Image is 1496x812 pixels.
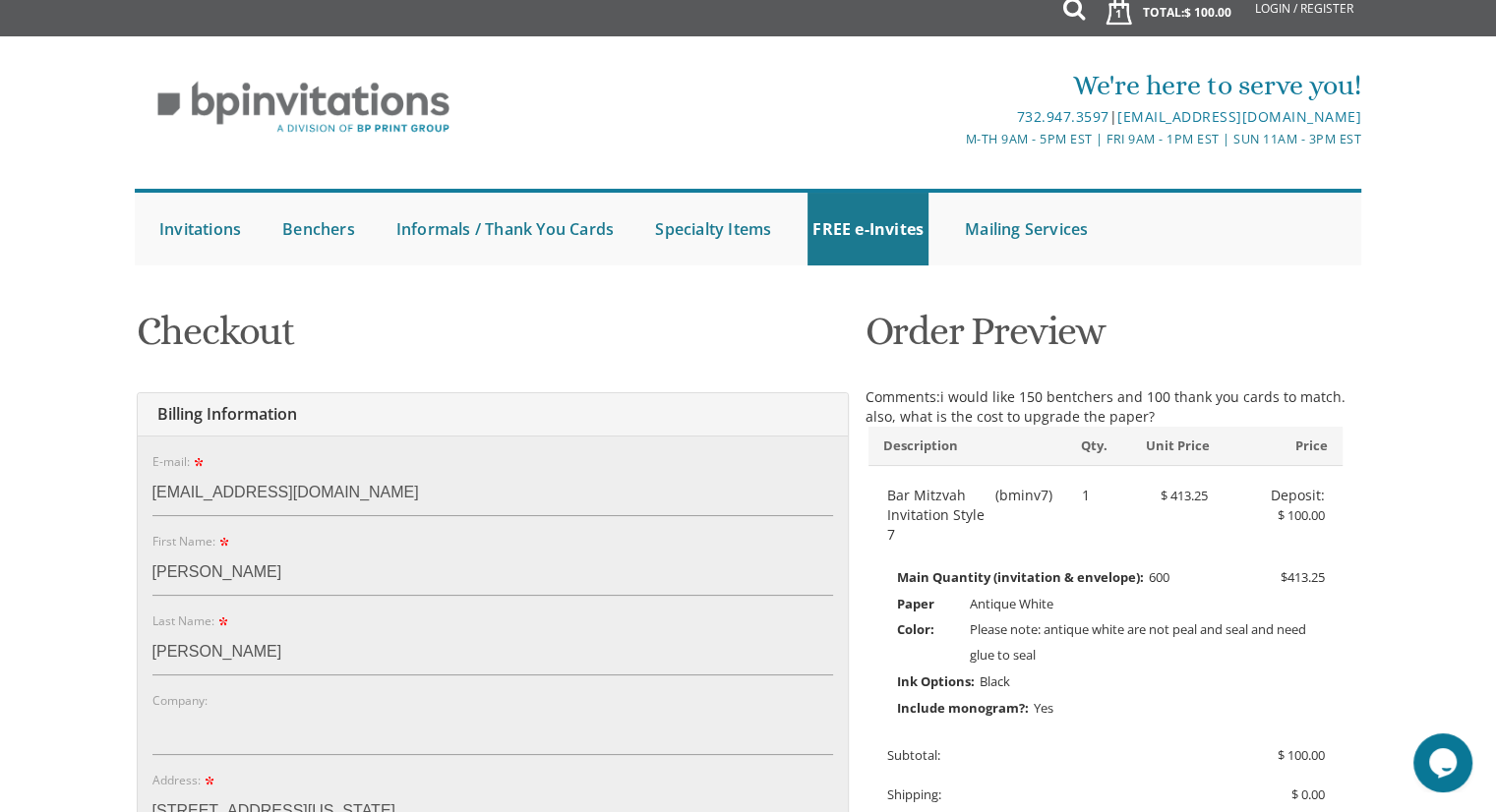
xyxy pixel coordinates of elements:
span: Billing Information [152,403,297,425]
span: 600 [1149,568,1169,586]
span: Black [980,672,1010,690]
div: Price [1225,436,1344,455]
div: 1 [1067,486,1107,505]
div: Unit Price [1106,436,1225,455]
div: Qty. [1066,436,1106,455]
img: pc_icon_required.gif [219,538,228,547]
h1: Checkout [137,310,849,368]
a: Specialty Items [650,193,776,265]
iframe: chat widget [1413,733,1476,792]
span: $ 100.00 [1184,4,1231,21]
span: $ 0.00 [1290,785,1324,803]
a: 732.947.3597 [1016,107,1108,126]
span: (bminv7) [995,486,1052,545]
span: Include monogram?: [897,695,1029,721]
label: First Name: [152,533,232,550]
span: Antique White Please note: antique white are not peal and seal and need glue to seal [970,595,1306,664]
span: Paper Color: [897,591,965,667]
img: BP Invitation Loft [135,67,472,148]
a: Mailing Services [960,193,1093,265]
strong: Comments: [865,387,939,406]
span: 1 [1108,6,1129,22]
label: Company: [152,692,208,709]
a: Invitations [154,193,246,265]
span: $413.25 [1280,564,1324,590]
a: [EMAIL_ADDRESS][DOMAIN_NAME] [1117,107,1361,126]
li: i would like 150 bentchers and 100 thank you cards to match. also, what is the cost to upgrade th... [865,387,1346,427]
span: $ 413.25 [1161,487,1208,504]
a: FREE e-Invites [808,193,928,265]
label: E-mail: [152,453,207,470]
h1: Order Preview [865,310,1346,368]
div: Description [868,436,1066,455]
div: M-Th 9am - 5pm EST | Fri 9am - 1pm EST | Sun 11am - 3pm EST [545,129,1361,149]
span: $ 100.00 [1277,506,1324,524]
div: | [545,105,1361,129]
label: Address: [152,772,217,788]
a: Benchers [277,193,360,265]
span: Subtotal: [887,746,940,764]
span: Main Quantity (invitation & envelope): [897,564,1144,590]
div: Deposit: [1237,486,1325,505]
label: Last Name: [152,612,231,629]
a: Informals / Thank You Cards [391,193,619,265]
span: Yes [1034,699,1053,717]
img: pc_icon_required.gif [218,617,227,626]
span: $ 100.00 [1277,746,1324,764]
div: We're here to serve you! [545,66,1361,105]
span: Bar Mitzvah Invitation Style 7 [887,486,990,545]
img: pc_icon_required.gif [205,777,213,785]
span: Ink Options: [897,668,975,694]
img: pc_icon_required.gif [194,458,203,467]
span: Shipping: [887,785,941,803]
